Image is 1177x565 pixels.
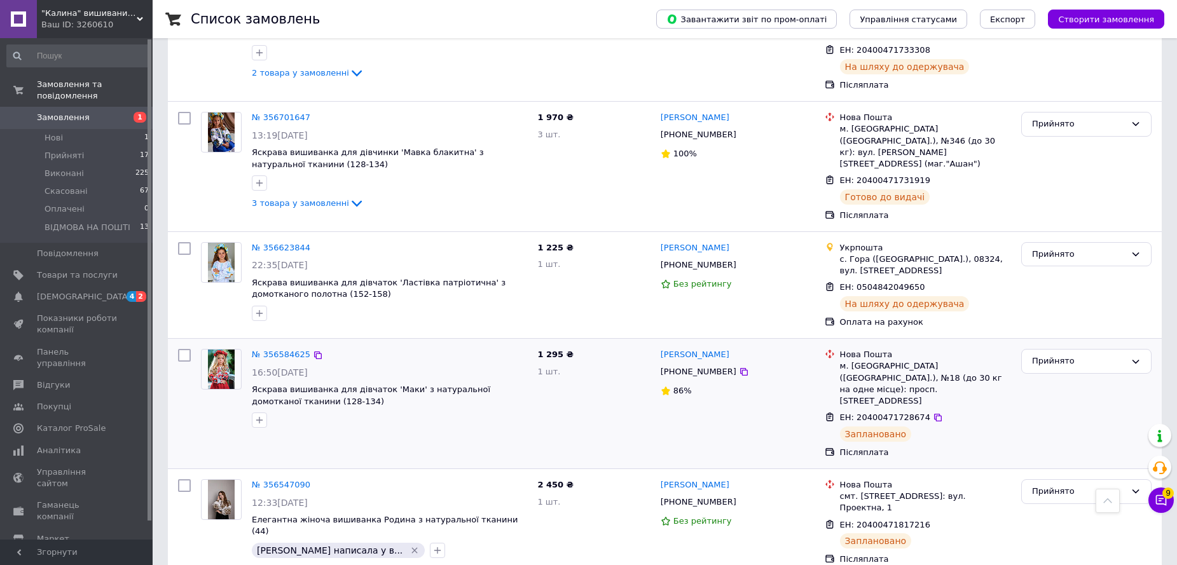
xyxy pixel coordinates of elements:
span: 1 [134,112,146,123]
span: Виконані [45,168,84,179]
span: Скасовані [45,186,88,197]
div: Ваш ID: 3260610 [41,19,153,31]
span: 3 товара у замовленні [252,198,349,208]
a: Яскрава вишиванка для дівчаток 'Маки' з натуральної домотканої тканини (128-134) [252,385,490,406]
img: Фото товару [208,480,234,519]
div: м. [GEOGRAPHIC_DATA] ([GEOGRAPHIC_DATA].), №18 (до 30 кг на одне місце): просп. [STREET_ADDRESS] [840,360,1011,407]
span: 1 шт. [537,259,560,269]
button: Створити замовлення [1048,10,1164,29]
span: ЕН: 20400471817216 [840,520,930,529]
span: Замовлення та повідомлення [37,79,153,102]
span: [DEMOGRAPHIC_DATA] [37,291,131,303]
span: Прийняті [45,150,84,161]
div: Прийнято [1032,248,1125,261]
span: 13:19[DATE] [252,130,308,140]
span: ВІДМОВА НА ПОШТІ [45,222,130,233]
a: Яскрава вишиванка для дівчинки 'Мавка блакитна' з натуральної тканини (128-134) [252,147,484,169]
span: 9 [1162,487,1174,499]
a: Створити замовлення [1035,14,1164,24]
span: 2 [136,291,146,302]
div: Укрпошта [840,242,1011,254]
span: Маркет [37,533,69,545]
span: Завантажити звіт по пром-оплаті [666,13,827,25]
div: Нова Пошта [840,479,1011,491]
span: "Калина" вишиваний одяг та аксесуари [41,8,137,19]
a: № 356547090 [252,480,310,489]
a: 3 товара у замовленні [252,198,364,208]
h1: Список замовлень [191,11,320,27]
span: [PERSON_NAME] написала у в... [257,545,403,555]
a: [PERSON_NAME] [661,349,729,361]
div: [PHONE_NUMBER] [658,494,739,510]
span: 3 шт. [537,130,560,139]
span: 0 [144,203,149,215]
span: 2 товара у замовленні [252,68,349,78]
button: Завантажити звіт по пром-оплаті [656,10,837,29]
a: Фото товару [201,112,242,153]
svg: Видалити мітку [410,545,420,555]
span: Каталог ProSale [37,423,106,434]
img: Фото товару [208,243,234,282]
span: Покупці [37,401,71,412]
span: Оплачені [45,203,85,215]
span: 17 [140,150,149,161]
span: 22:35[DATE] [252,260,308,270]
span: 100% [673,149,697,158]
span: 225 [135,168,149,179]
span: Замовлення [37,112,90,123]
span: 12:33[DATE] [252,498,308,508]
span: 1 шт. [537,367,560,376]
span: ЕН: 20400471728674 [840,412,930,422]
div: Нова Пошта [840,349,1011,360]
div: Післяплата [840,79,1011,91]
span: 13 [140,222,149,233]
a: [PERSON_NAME] [661,112,729,124]
a: Фото товару [201,349,242,390]
span: 1 [144,132,149,144]
img: Фото товару [208,350,234,389]
a: № 356701647 [252,112,310,122]
div: Післяплата [840,554,1011,565]
a: 2 товара у замовленні [252,68,364,78]
span: Нові [45,132,63,144]
a: Ніжна рожева сукня для дівчаток Білі квіти з 100% бавовни (128) [252,17,515,39]
a: [PERSON_NAME] [661,242,729,254]
span: Показники роботи компанії [37,313,118,336]
div: Заплановано [840,426,912,442]
span: 1 295 ₴ [537,350,573,359]
div: Прийнято [1032,355,1125,368]
span: Панель управління [37,346,118,369]
div: Післяплата [840,447,1011,458]
div: Оплата на рахунок [840,317,1011,328]
span: Без рейтингу [673,516,732,526]
div: Готово до видачі [840,189,930,205]
div: м. [GEOGRAPHIC_DATA] ([GEOGRAPHIC_DATA].), №346 (до 30 кг): вул. [PERSON_NAME][STREET_ADDRESS] (м... [840,123,1011,170]
div: [PHONE_NUMBER] [658,126,739,143]
div: На шляху до одержувача [840,296,970,311]
span: Без рейтингу [673,279,732,289]
span: Гаманець компанії [37,500,118,522]
a: Елегантна жіноча вишиванка Родина з натуральної тканини (44) [252,515,518,536]
a: Яскрава вишиванка для дівчаток 'Ластівка патріотична' з домотканого полотна (152-158) [252,278,506,299]
span: 1 шт. [537,497,560,507]
span: Аналітика [37,445,81,456]
button: Управління статусами [850,10,967,29]
span: Товари та послуги [37,269,118,281]
a: № 356584625 [252,350,310,359]
a: № 356623844 [252,243,310,252]
div: Заплановано [840,533,912,548]
span: 2 450 ₴ [537,480,573,489]
span: Експорт [990,15,1026,24]
span: 86% [673,386,692,395]
button: Експорт [980,10,1036,29]
span: ЕН: 20400471731919 [840,175,930,185]
button: Чат з покупцем9 [1148,487,1174,513]
span: ЕН: 20400471733308 [840,45,930,55]
span: Відгуки [37,379,70,391]
div: Прийнято [1032,485,1125,498]
a: [PERSON_NAME] [661,479,729,491]
span: Управління сайтом [37,466,118,489]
